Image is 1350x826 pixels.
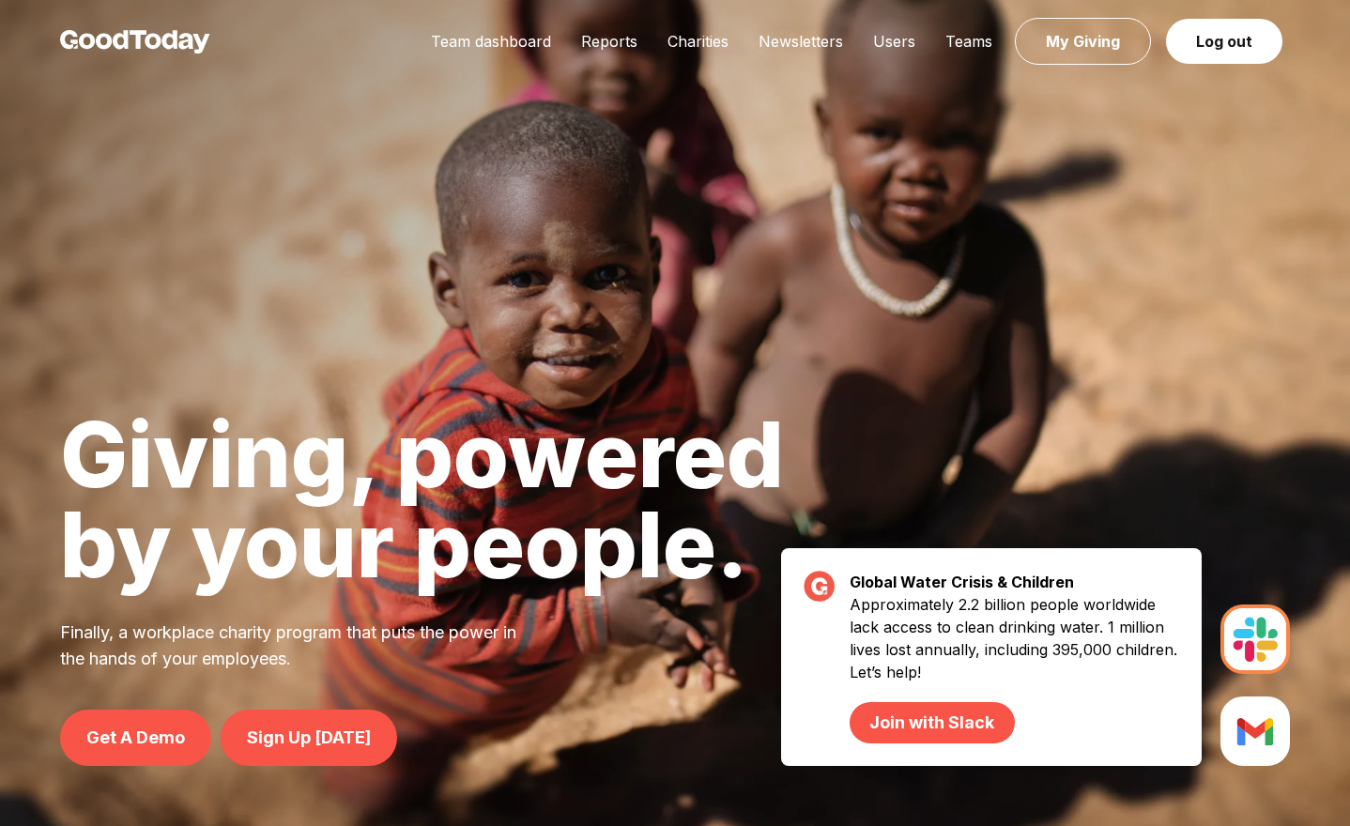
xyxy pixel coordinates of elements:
[850,702,1014,743] a: Join with Slack
[416,32,566,51] a: Team dashboard
[744,32,858,51] a: Newsletters
[850,593,1179,743] p: Approximately 2.2 billion people worldwide lack access to clean drinking water. 1 million lives l...
[1220,604,1290,674] img: Slack
[221,710,397,766] a: Sign Up [DATE]
[60,710,211,766] a: Get A Demo
[60,409,784,589] h1: Giving, powered by your people.
[60,30,210,54] img: GoodToday
[850,573,1074,591] strong: Global Water Crisis & Children
[1166,19,1282,64] a: Log out
[652,32,744,51] a: Charities
[566,32,652,51] a: Reports
[1220,696,1290,766] img: Slack
[858,32,930,51] a: Users
[1015,18,1151,65] a: My Giving
[930,32,1007,51] a: Teams
[60,619,541,672] p: Finally, a workplace charity program that puts the power in the hands of your employees.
